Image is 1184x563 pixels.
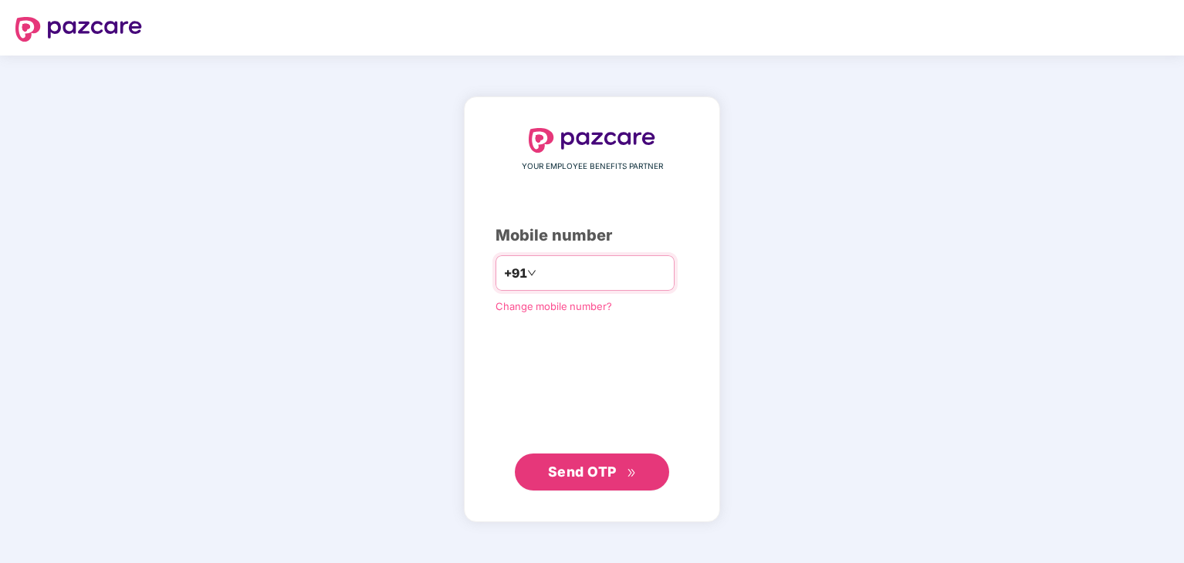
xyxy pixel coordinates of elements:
[627,468,637,478] span: double-right
[548,464,617,480] span: Send OTP
[15,17,142,42] img: logo
[527,268,536,278] span: down
[496,300,612,312] a: Change mobile number?
[515,453,669,491] button: Send OTPdouble-right
[504,264,527,283] span: +91
[522,160,663,173] span: YOUR EMPLOYEE BENEFITS PARTNER
[496,224,688,248] div: Mobile number
[529,128,655,153] img: logo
